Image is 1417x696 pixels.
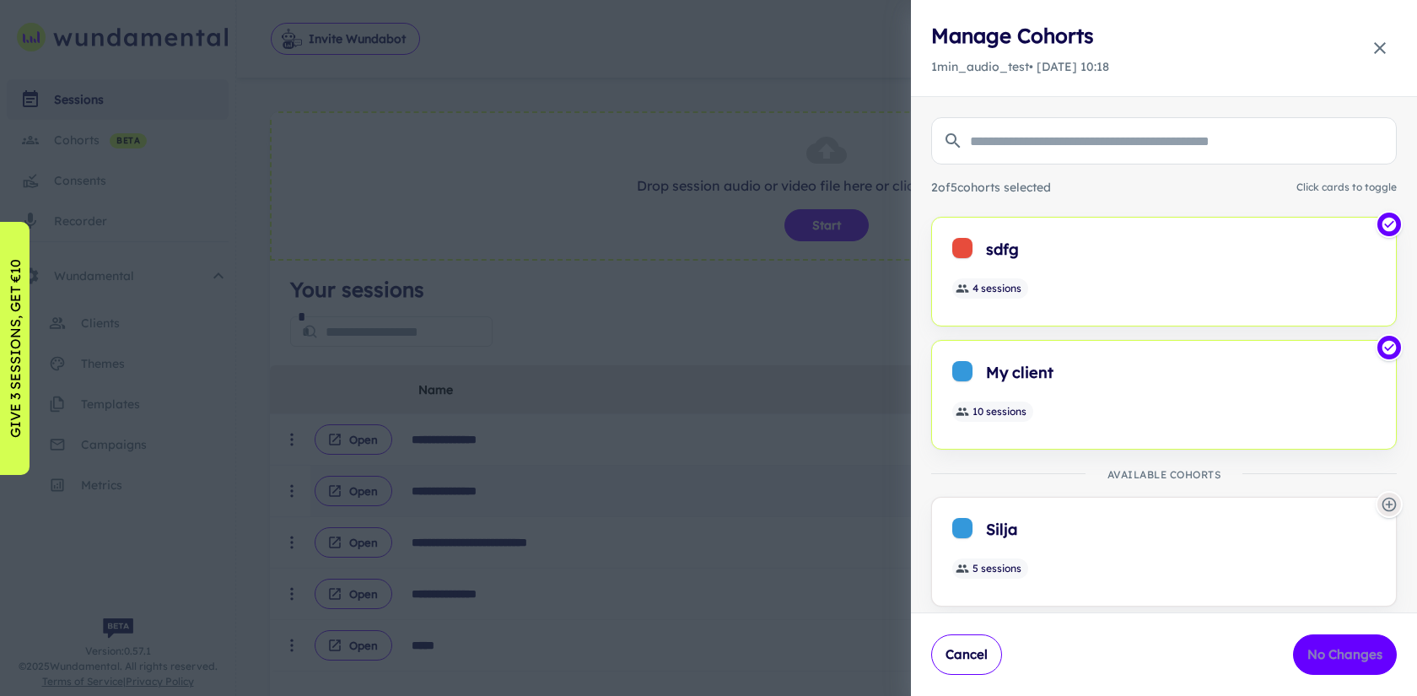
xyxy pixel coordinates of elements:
[931,178,1051,197] p: 2 of 5 cohorts selected
[986,361,1376,385] h6: My client
[966,281,1028,296] span: 4 sessions
[966,404,1033,419] span: 10 sessions
[966,561,1028,576] span: 5 sessions
[5,259,25,438] p: GIVE 3 SESSIONS, GET €10
[1296,180,1397,195] span: Click cards to toggle
[931,20,1109,51] h4: Manage Cohorts
[986,238,1376,262] h6: sdfg
[931,57,1109,76] p: 1min_audio_test • [DATE] 10:18
[986,518,1376,542] h6: Silja
[931,634,1002,675] button: Cancel
[1094,468,1235,481] span: Available Cohorts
